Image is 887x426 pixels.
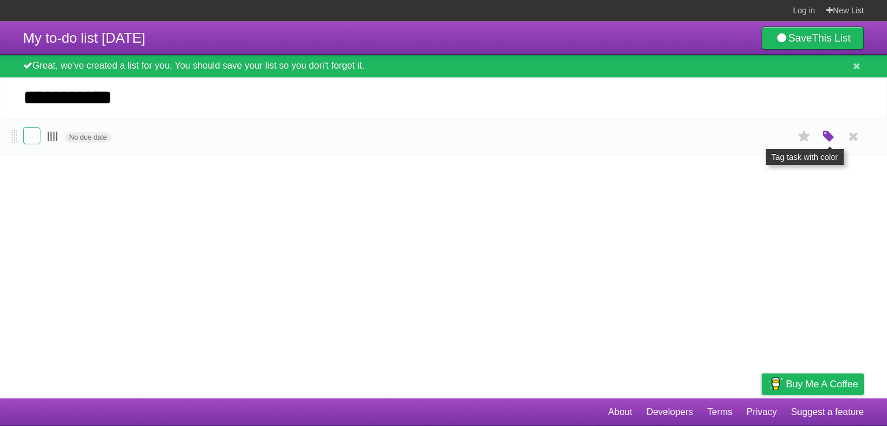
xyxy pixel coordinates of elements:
[23,30,146,46] span: My to-do list [DATE]
[608,401,632,423] a: About
[747,401,777,423] a: Privacy
[786,374,858,394] span: Buy me a coffee
[47,129,61,144] span: llll
[646,401,693,423] a: Developers
[23,127,40,144] label: Done
[65,132,111,143] span: No due date
[767,374,783,394] img: Buy me a coffee
[707,401,733,423] a: Terms
[812,32,851,44] b: This List
[762,373,864,395] a: Buy me a coffee
[762,27,864,50] a: SaveThis List
[791,401,864,423] a: Suggest a feature
[793,127,815,146] label: Star task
